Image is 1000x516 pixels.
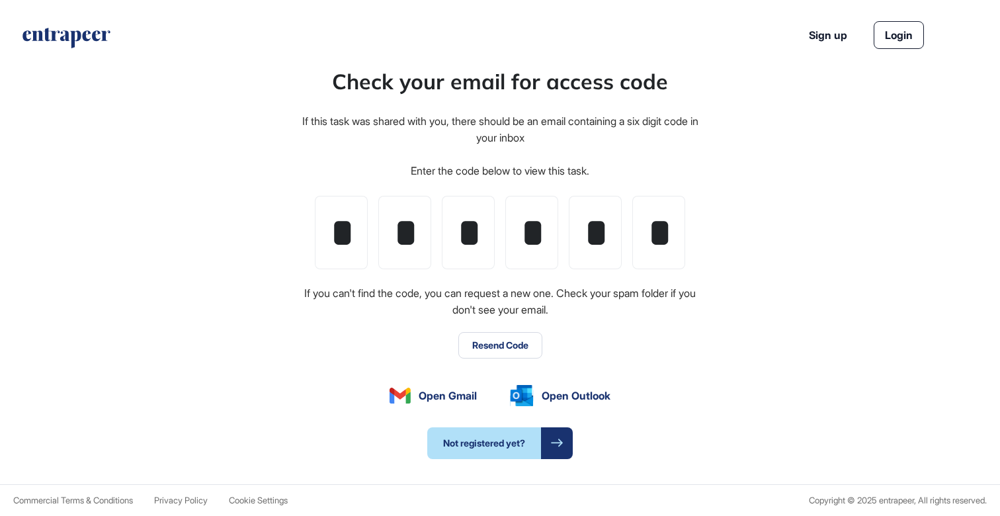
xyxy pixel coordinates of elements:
[229,495,288,505] span: Cookie Settings
[427,427,541,459] span: Not registered yet?
[542,388,610,404] span: Open Outlook
[300,113,700,147] div: If this task was shared with you, there should be an email containing a six digit code in your inbox
[874,21,924,49] a: Login
[809,27,847,43] a: Sign up
[458,332,542,359] button: Resend Code
[332,65,668,97] div: Check your email for access code
[21,28,112,53] a: entrapeer-logo
[154,495,208,505] a: Privacy Policy
[13,495,133,505] a: Commercial Terms & Conditions
[427,427,573,459] a: Not registered yet?
[809,495,987,505] div: Copyright © 2025 entrapeer, All rights reserved.
[300,285,700,319] div: If you can't find the code, you can request a new one. Check your spam folder if you don't see yo...
[510,385,610,406] a: Open Outlook
[411,163,589,180] div: Enter the code below to view this task.
[390,388,477,404] a: Open Gmail
[419,388,477,404] span: Open Gmail
[229,495,288,505] a: Cookie Settings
